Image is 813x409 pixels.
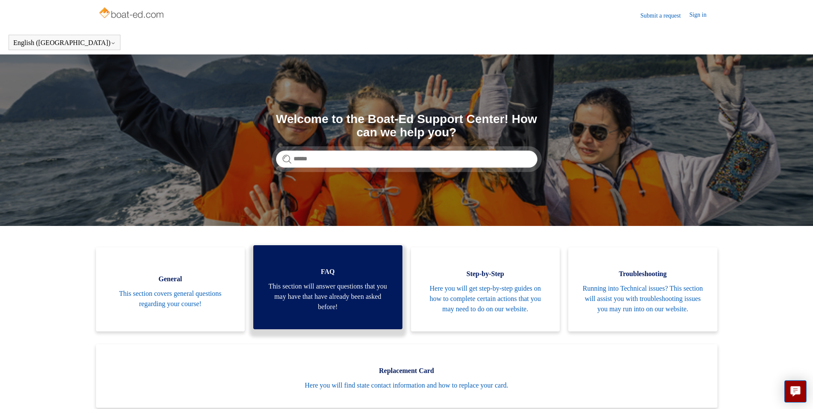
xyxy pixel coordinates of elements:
span: Here you will find state contact information and how to replace your card. [109,380,705,391]
span: FAQ [266,267,390,277]
span: This section will answer questions that you may have that have already been asked before! [266,281,390,312]
span: General [109,274,232,284]
a: General This section covers general questions regarding your course! [96,247,245,331]
a: Troubleshooting Running into Technical issues? This section will assist you with troubleshooting ... [568,247,717,331]
h1: Welcome to the Boat-Ed Support Center! How can we help you? [276,113,537,139]
span: Here you will get step-by-step guides on how to complete certain actions that you may need to do ... [424,283,547,314]
button: English ([GEOGRAPHIC_DATA]) [13,39,116,47]
span: Replacement Card [109,366,705,376]
a: Step-by-Step Here you will get step-by-step guides on how to complete certain actions that you ma... [411,247,560,331]
a: FAQ This section will answer questions that you may have that have already been asked before! [253,245,402,329]
a: Submit a request [640,11,689,20]
span: This section covers general questions regarding your course! [109,289,232,309]
a: Sign in [689,10,715,21]
img: Boat-Ed Help Center home page [98,5,166,22]
button: Live chat [784,380,807,403]
a: Replacement Card Here you will find state contact information and how to replace your card. [96,344,717,408]
span: Step-by-Step [424,269,547,279]
span: Running into Technical issues? This section will assist you with troubleshooting issues you may r... [581,283,705,314]
input: Search [276,150,537,168]
span: Troubleshooting [581,269,705,279]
